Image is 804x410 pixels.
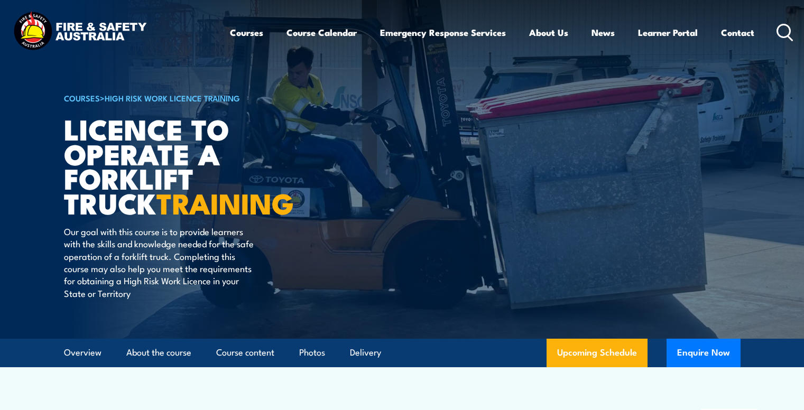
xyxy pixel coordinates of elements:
p: Our goal with this course is to provide learners with the skills and knowledge needed for the saf... [64,225,257,299]
a: Delivery [350,339,381,367]
button: Enquire Now [667,339,741,367]
a: Photos [299,339,325,367]
a: Overview [64,339,101,367]
a: Course Calendar [287,18,357,46]
a: Upcoming Schedule [547,339,648,367]
a: Emergency Response Services [380,18,506,46]
a: News [592,18,615,46]
strong: TRAINING [156,180,294,224]
a: Courses [230,18,263,46]
a: About the course [126,339,191,367]
h1: Licence to operate a forklift truck [64,116,325,215]
a: Learner Portal [638,18,698,46]
a: Contact [721,18,754,46]
a: About Us [529,18,568,46]
a: Course content [216,339,274,367]
h6: > [64,91,325,104]
a: High Risk Work Licence Training [105,92,240,104]
a: COURSES [64,92,100,104]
